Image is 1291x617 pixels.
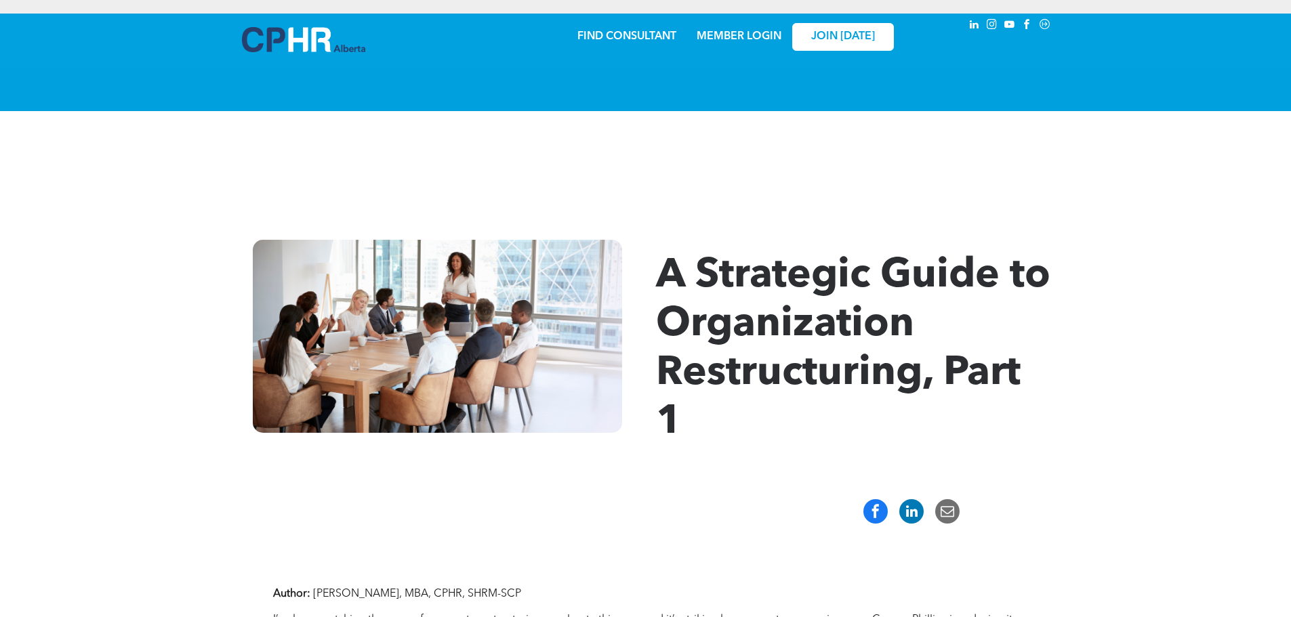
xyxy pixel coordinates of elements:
[697,31,781,42] a: MEMBER LOGIN
[577,31,676,42] a: FIND CONSULTANT
[273,589,310,599] strong: Author:
[811,30,875,43] span: JOIN [DATE]
[967,17,982,35] a: linkedin
[242,27,365,52] img: A blue and white logo for cp alberta
[313,589,521,599] span: [PERSON_NAME], MBA, CPHR, SHRM-SCP
[985,17,1000,35] a: instagram
[656,256,1050,443] span: A Strategic Guide to Organization Restructuring, Part 1
[1002,17,1017,35] a: youtube
[792,23,894,51] a: JOIN [DATE]
[1038,17,1052,35] a: Social network
[1020,17,1035,35] a: facebook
